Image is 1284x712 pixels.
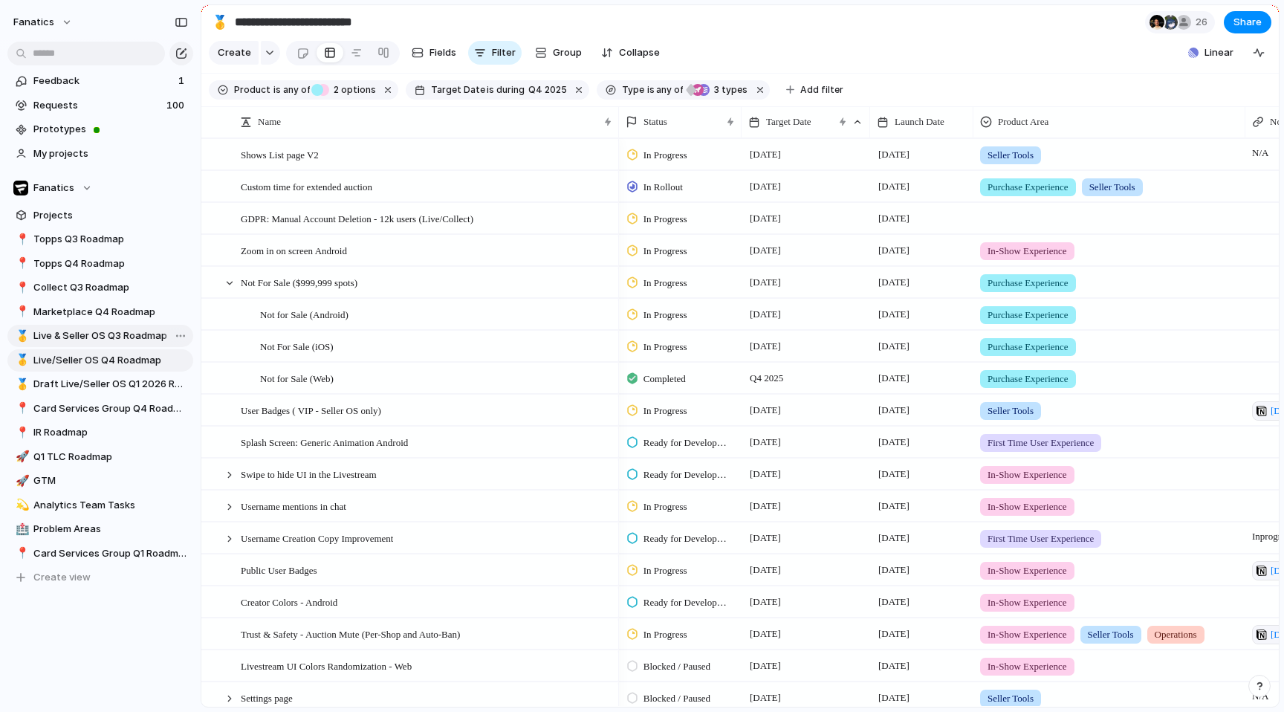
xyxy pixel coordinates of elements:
[33,425,188,440] span: IR Roadmap
[212,12,228,32] div: 🥇
[647,83,655,97] span: is
[33,305,188,320] span: Marketplace Q4 Roadmap
[988,372,1069,386] span: Purchase Experience
[492,45,516,60] span: Filter
[777,80,852,100] button: Add filter
[16,521,26,538] div: 🏥
[241,689,293,706] span: Settings page
[7,276,193,299] div: 📍Collect Q3 Roadmap
[875,337,913,355] span: [DATE]
[33,401,188,416] span: Card Services Group Q4 Roadmap
[875,465,913,483] span: [DATE]
[1204,45,1233,60] span: Linear
[33,98,162,113] span: Requests
[875,242,913,259] span: [DATE]
[33,74,174,88] span: Feedback
[895,114,944,129] span: Launch Date
[16,424,26,441] div: 📍
[13,450,28,465] button: 🚀
[485,82,527,98] button: isduring
[7,543,193,565] a: 📍Card Services Group Q1 Roadmap
[746,146,785,164] span: [DATE]
[13,425,28,440] button: 📍
[553,45,582,60] span: Group
[643,627,687,642] span: In Progress
[166,98,187,113] span: 100
[746,433,785,451] span: [DATE]
[13,546,28,561] button: 📍
[16,400,26,417] div: 📍
[16,255,26,272] div: 📍
[13,353,28,368] button: 🥇
[431,83,485,97] span: Target Date
[746,242,785,259] span: [DATE]
[16,303,26,320] div: 📍
[329,84,341,95] span: 2
[875,689,913,707] span: [DATE]
[1196,15,1212,30] span: 26
[16,448,26,465] div: 🚀
[7,228,193,250] a: 📍Topps Q3 Roadmap
[746,625,785,643] span: [DATE]
[643,340,687,355] span: In Progress
[13,377,28,392] button: 🥇
[7,253,193,275] div: 📍Topps Q4 Roadmap
[241,561,317,578] span: Public User Badges
[33,256,188,271] span: Topps Q4 Roadmap
[746,337,785,355] span: [DATE]
[875,529,913,547] span: [DATE]
[33,570,91,585] span: Create view
[33,146,188,161] span: My projects
[260,305,348,323] span: Not for Sale (Android)
[622,83,644,97] span: Type
[746,210,785,227] span: [DATE]
[16,352,26,369] div: 🥇
[33,122,188,137] span: Prototypes
[988,148,1034,163] span: Seller Tools
[33,473,188,488] span: GTM
[988,276,1069,291] span: Purchase Experience
[7,494,193,517] div: 💫Analytics Team Tasks
[746,593,785,611] span: [DATE]
[13,329,28,343] button: 🥇
[16,545,26,562] div: 📍
[655,83,684,97] span: any of
[33,546,188,561] span: Card Services Group Q1 Roadmap
[875,657,913,675] span: [DATE]
[988,244,1067,259] span: In-Show Experience
[875,561,913,579] span: [DATE]
[875,593,913,611] span: [DATE]
[595,41,666,65] button: Collapse
[273,83,281,97] span: is
[241,433,408,450] span: Splash Screen: Generic Animation Android
[1182,42,1239,64] button: Linear
[528,83,567,97] span: Q4 2025
[766,114,811,129] span: Target Date
[241,497,346,514] span: Username mentions in chat
[7,325,193,347] a: 🥇Live & Seller OS Q3 Roadmap
[16,328,26,345] div: 🥇
[487,83,494,97] span: is
[875,433,913,451] span: [DATE]
[1155,627,1197,642] span: Operations
[208,10,232,34] button: 🥇
[16,231,26,248] div: 📍
[643,308,687,323] span: In Progress
[218,45,251,60] span: Create
[746,689,785,707] span: [DATE]
[7,566,193,589] button: Create view
[241,146,319,163] span: Shows List page V2
[13,15,54,30] span: fanatics
[7,373,193,395] div: 🥇Draft Live/Seller OS Q1 2026 Roadmap
[7,470,193,492] a: 🚀GTM
[7,70,193,92] a: Feedback1
[998,114,1048,129] span: Product Area
[7,94,193,117] a: Requests100
[16,376,26,393] div: 🥇
[1224,11,1271,33] button: Share
[746,369,787,387] span: Q4 2025
[33,280,188,295] span: Collect Q3 Roadmap
[643,659,710,674] span: Blocked / Paused
[241,274,357,291] span: Not For Sale ($999,999 spots)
